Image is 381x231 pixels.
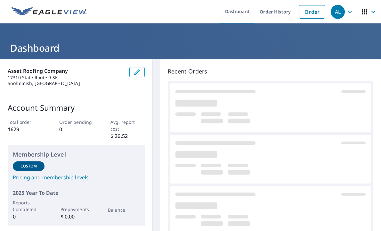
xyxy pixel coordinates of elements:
p: Total order [8,119,42,125]
p: 2025 Year To Date [13,189,140,197]
a: Order [299,5,325,19]
h1: Dashboard [8,41,373,55]
p: Recent Orders [168,67,373,76]
p: Balance [108,207,140,213]
img: EV Logo [12,7,87,17]
p: 17310 State Route 9 SE [8,75,124,81]
a: Pricing and membership levels [13,174,140,181]
p: Membership Level [13,150,140,159]
p: 0 [59,125,93,133]
p: Asset Roofing Company [8,67,124,75]
p: Avg. report cost [110,119,145,132]
p: Order pending [59,119,93,125]
p: $ 0.00 [61,213,92,220]
p: 1629 [8,125,42,133]
p: 0 [13,213,45,220]
div: AL [331,5,345,19]
p: Custom [20,163,37,169]
p: Prepayments [61,206,92,213]
p: Account Summary [8,102,145,114]
p: $ 26.52 [110,132,145,140]
p: Reports Completed [13,199,45,213]
p: Snohomish, [GEOGRAPHIC_DATA] [8,81,124,86]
